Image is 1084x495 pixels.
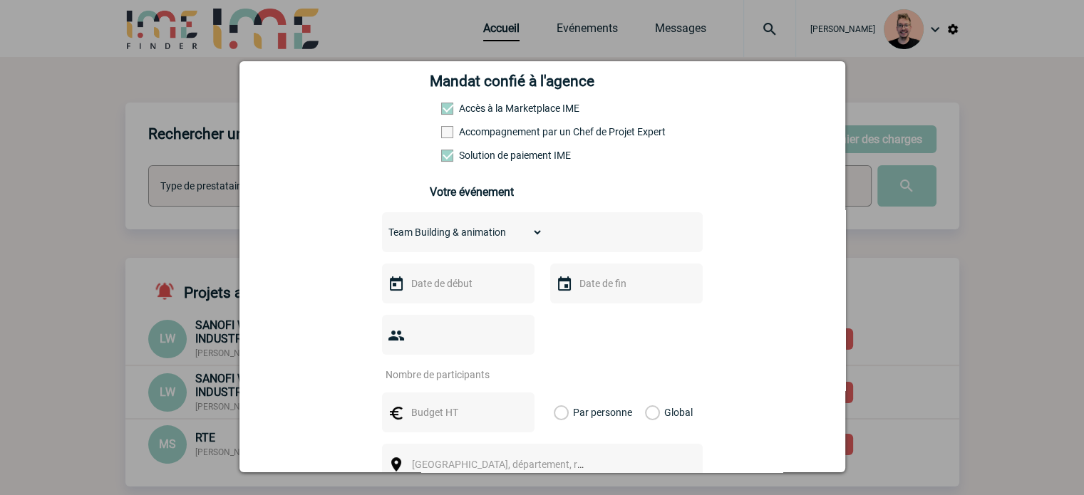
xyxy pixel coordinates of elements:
label: Par personne [554,392,569,432]
label: Global [645,392,654,432]
h4: Mandat confié à l'agence [430,73,594,90]
input: Date de début [408,274,506,293]
input: Budget HT [408,403,506,422]
span: [GEOGRAPHIC_DATA], département, région... [412,459,610,470]
input: Nombre de participants [382,365,516,384]
label: Accès à la Marketplace IME [441,103,504,114]
label: Prestation payante [441,126,504,137]
h3: Votre événement [430,185,654,199]
label: Conformité aux process achat client, Prise en charge de la facturation, Mutualisation de plusieur... [441,150,504,161]
input: Date de fin [576,274,674,293]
